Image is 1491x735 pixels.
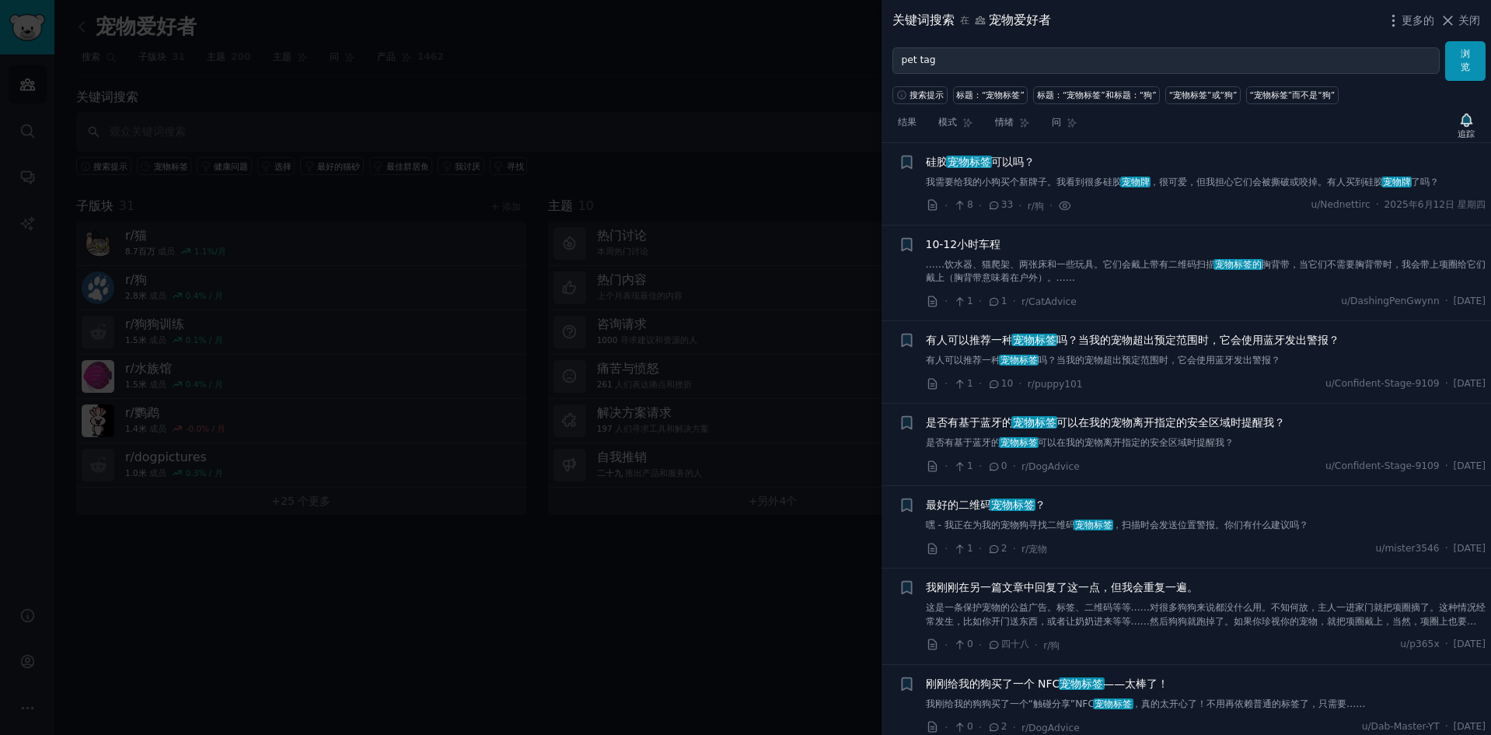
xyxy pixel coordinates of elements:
a: 这是一条保护宠物的公益广告。标签、二维码等等……对很多狗狗来说都没什么用。不知何故，主人一进家门就把项圈摘了。这种情况经常发生，比如你开门送东西，或者让奶奶进来等等……然后狗狗就跑掉了。如果你珍... [926,601,1486,628]
a: 我需要给我的小狗买个新牌子。我看到很多硅胶宠物牌，很可爱，但我担心它们会被撕破或咬掉。有人买到硅胶宠物牌了吗？ [926,176,1486,190]
font: · [1445,460,1448,471]
font: 10-12小时车程 [926,238,1001,250]
font: [DATE] [1454,460,1486,471]
font: 关键词搜索 [892,12,955,27]
font: · [1013,460,1016,472]
font: 0 [967,639,973,649]
font: · [945,295,948,307]
font: 1 [967,543,973,554]
font: [DATE] [1454,296,1486,306]
font: · [979,199,982,212]
font: ，真的太开心了！不用再依赖普通的标签了，只需要…… [1132,698,1366,709]
font: · [1445,639,1448,649]
font: 可以在我的宠物离开指定的安全区域时提醒我？ [1056,416,1285,429]
font: r/CatAdvice [1021,296,1077,307]
font: 吗？当我的宠物超出预定范围时，它会使用蓝牙发出警报？ [1056,334,1339,346]
a: “宠物标签”或“狗” [1165,86,1241,104]
a: 有人可以推荐一种宠物标签吗？当我的宠物超出预定范围时，它会使用蓝牙发出警报？ [926,354,1486,368]
font: 8 [967,199,973,210]
font: 宠物标签 [948,156,991,168]
a: 问 [1046,110,1083,142]
a: 最好的二维码宠物标签？ [926,497,1046,513]
font: ，很可爱，但我担心它们会被撕破或咬掉。有人买到硅胶 [1150,177,1383,187]
font: · [979,377,982,390]
font: 是否有基于蓝牙的 [926,416,1013,429]
font: · [945,721,948,733]
font: u/Dab-Master-YT [1362,721,1440,732]
a: 刚刚给我的狗买了一个 NFC宠物标签——太棒了！ [926,676,1169,692]
font: 我刚刚在另一篇文章中回复了这一点，但我会重复一遍。 [926,581,1198,593]
font: ？ [1035,499,1046,511]
font: · [1445,721,1448,732]
font: 嘿 - 我正在为我的宠物狗寻找二维码 [926,520,1075,530]
font: 这是一条保护宠物的公益广告。标签、二维码等等……对很多狗狗来说都没什么用。不知何故，主人一进家门就把项圈摘了。这种情况经常发生，比如你开门送东西，或者让奶奶进来等等……然后狗狗就跑掉了。如果你珍... [926,602,1486,640]
font: · [979,460,982,472]
font: u/p365x [1400,639,1439,649]
font: · [945,542,948,555]
font: · [1013,542,1016,555]
a: 是否有基于蓝牙的宠物标签可以在我的宠物离开指定的安全区域时提醒我？ [926,436,1486,450]
button: 搜索提示 [892,86,948,104]
font: “宠物标签”而不是“狗” [1249,90,1335,100]
a: 我刚给我的狗狗买了一个“触碰分享”NFC宠物标签，真的太开心了！不用再依赖普通的标签了，只需要…… [926,698,1486,712]
font: 1 [967,378,973,389]
font: 1 [967,296,973,306]
font: 宠物爱好者 [989,12,1051,27]
font: · [945,199,948,212]
a: 标题：“宠物标签” [953,86,1028,104]
font: ，扫描时会发送位置警报。你们有什么建议吗？ [1112,520,1308,530]
a: ……饮水器、猫爬架、两张床和一些玩具。它们会戴上带有二维码扫描宠物标签的胸背带，当它们不需要胸背带时，我会带上项圈给它们戴上（胸背带意味着在户外）。…… [926,258,1486,285]
a: 嘿 - 我正在为我的宠物狗寻找二维码宠物标签，扫描时会发送位置警报。你们有什么建议吗？ [926,519,1486,533]
font: · [1376,199,1379,210]
font: 宠物标签 [1013,416,1056,429]
font: · [945,639,948,651]
font: · [1018,377,1021,390]
button: 追踪 [1452,110,1480,142]
font: 模式 [938,117,957,128]
font: 0 [967,721,973,732]
font: 10 [1001,378,1014,389]
font: 有人可以推荐一种 [926,334,1013,346]
input: 尝试与您的业务相关的关键字 [892,47,1440,74]
font: · [1013,721,1016,733]
font: 四十八 [1001,639,1029,649]
font: 0 [1001,460,1007,471]
font: u/mister3546 [1375,543,1439,554]
font: · [1035,639,1038,651]
font: [DATE] [1454,543,1486,554]
font: u/Confident-Stage-9109 [1325,460,1440,471]
font: 有人可以推荐一种 [926,355,1000,366]
font: · [979,542,982,555]
a: “宠物标签”而不是“狗” [1246,86,1339,104]
font: [DATE] [1454,639,1486,649]
font: r/狗 [1043,640,1060,651]
font: 追踪 [1458,129,1475,138]
font: 宠物牌 [1383,177,1411,187]
button: 浏览 [1445,41,1486,81]
a: 情绪 [990,110,1035,142]
font: 宠物标签 [1060,677,1103,690]
font: 宠物标签 [991,499,1035,511]
font: 吗？当我的宠物超出预定范围时，它会使用蓝牙发出警报？ [1038,355,1280,366]
font: 宠物标签 [1000,355,1038,366]
font: ——太棒了！ [1103,677,1168,690]
font: 宠物标签 [1000,437,1038,448]
button: 关闭 [1440,12,1481,29]
font: [DATE] [1454,721,1486,732]
font: 2 [1001,543,1007,554]
a: 是否有基于蓝牙的宠物标签可以在我的宠物离开指定的安全区域时提醒我？ [926,415,1285,431]
font: 我需要给我的小狗买个新牌子。我看到很多硅胶 [926,177,1122,187]
font: 2025年6月12日 星期四 [1384,199,1486,210]
font: · [1049,199,1053,212]
font: 2 [1001,721,1007,732]
font: u/Confident-Stage-9109 [1325,378,1440,389]
font: 结果 [898,117,917,128]
a: 我刚刚在另一篇文章中回复了这一点，但我会重复一遍。 [926,579,1198,596]
font: 刚刚给我的狗买了一个 NFC [926,677,1060,690]
font: · [945,377,948,390]
a: 结果 [892,110,922,142]
font: 更多的 [1402,14,1434,26]
font: · [979,721,982,733]
a: 标题：“宠物标签”和标题：“狗” [1033,86,1160,104]
font: ……饮水器、猫爬架、两张床和一些玩具。它们会戴上带有二维码扫描 [926,259,1216,270]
